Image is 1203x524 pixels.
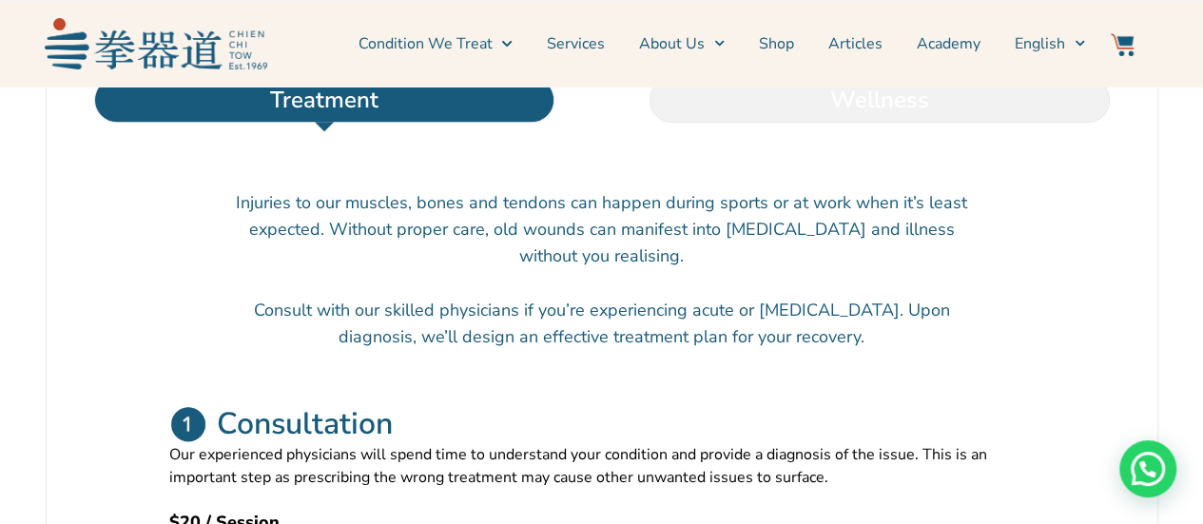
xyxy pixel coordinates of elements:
[236,189,968,269] p: Injuries to our muscles, bones and tendons can happen during sports or at work when it’s least ex...
[1015,20,1085,68] a: English
[277,20,1085,68] nav: Menu
[547,20,605,68] a: Services
[236,297,968,350] p: Consult with our skilled physicians if you’re experiencing acute or [MEDICAL_DATA]. Upon diagnosi...
[217,405,393,443] h2: Consultation
[759,20,794,68] a: Shop
[1015,32,1065,55] span: English
[1111,33,1134,56] img: Website Icon-03
[358,20,512,68] a: Condition We Treat
[169,443,1035,489] p: Our experienced physicians will spend time to understand your condition and provide a diagnosis o...
[639,20,725,68] a: About Us
[917,20,980,68] a: Academy
[828,20,883,68] a: Articles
